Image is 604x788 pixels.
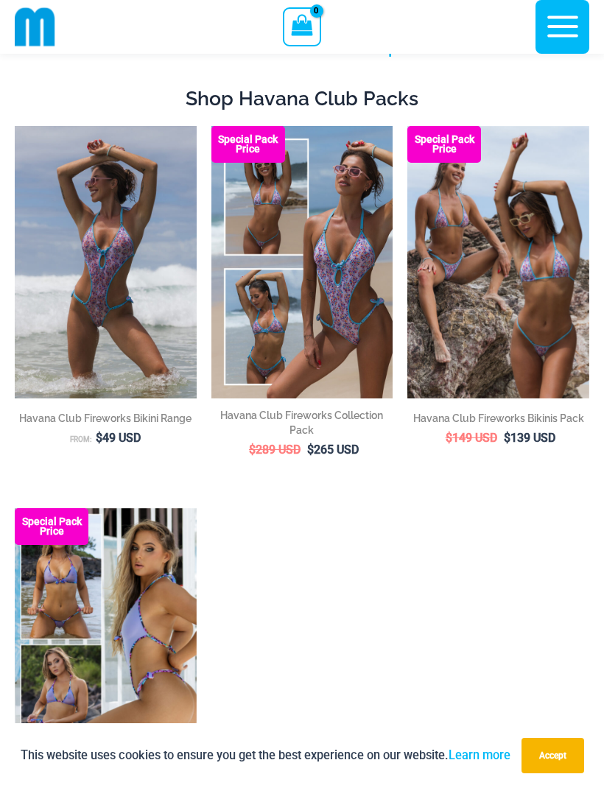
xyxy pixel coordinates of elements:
h2: Havana Club Fireworks Bikini Range [15,411,197,426]
b: Special Pack Price [407,135,481,154]
a: Havana Club Fireworks Collection Pack [211,408,393,443]
img: Bikini Pack [407,126,589,398]
img: cropped mm emblem [15,7,55,47]
img: Havana Club Fireworks 820 One Piece Monokini 07 [15,126,197,398]
span: $ [504,431,510,445]
a: Havana Club Fireworks Bikinis Pack [407,411,589,431]
b: Special Pack Price [211,135,285,154]
bdi: 49 USD [96,431,141,445]
button: Accept [522,738,584,773]
a: Havana Club Fireworks 820 One Piece Monokini 07Havana Club Fireworks 820 One Piece Monokini 08Hav... [15,126,197,398]
bdi: 265 USD [307,443,359,457]
span: $ [249,443,256,457]
bdi: 289 USD [249,443,301,457]
a: Learn more [449,748,510,762]
a: Havana Club Fireworks Bikini Range [15,411,197,431]
h2: Havana Club Fireworks Bikinis Pack [407,411,589,426]
b: Special Pack Price [15,517,88,536]
h2: Havana Club Fireworks Collection Pack [211,408,393,437]
span: From: [70,435,92,443]
bdi: 139 USD [504,431,555,445]
img: Havana Purple Multi Collection Pack [15,508,197,781]
bdi: 149 USD [446,431,497,445]
span: $ [96,431,102,445]
span: $ [307,443,314,457]
a: Havana Purple Multi Collection Pack Havana Club Purple Multi 312 Top 451 Bottom 05Havana Club Pur... [15,508,197,781]
a: View Shopping Cart, empty [283,7,320,46]
img: Collection Pack (1) [211,126,393,398]
a: Bikini Pack Havana Club Fireworks 312 Tri Top 451 Thong 05Havana Club Fireworks 312 Tri Top 451 T... [407,126,589,398]
a: Collection Pack (1) Havana Club Fireworks 820 One Piece Monokini 08Havana Club Fireworks 820 One ... [211,126,393,398]
span: $ [446,431,452,445]
p: This website uses cookies to ensure you get the best experience on our website. [21,745,510,765]
h2: Shop Havana Club Packs [15,86,589,112]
